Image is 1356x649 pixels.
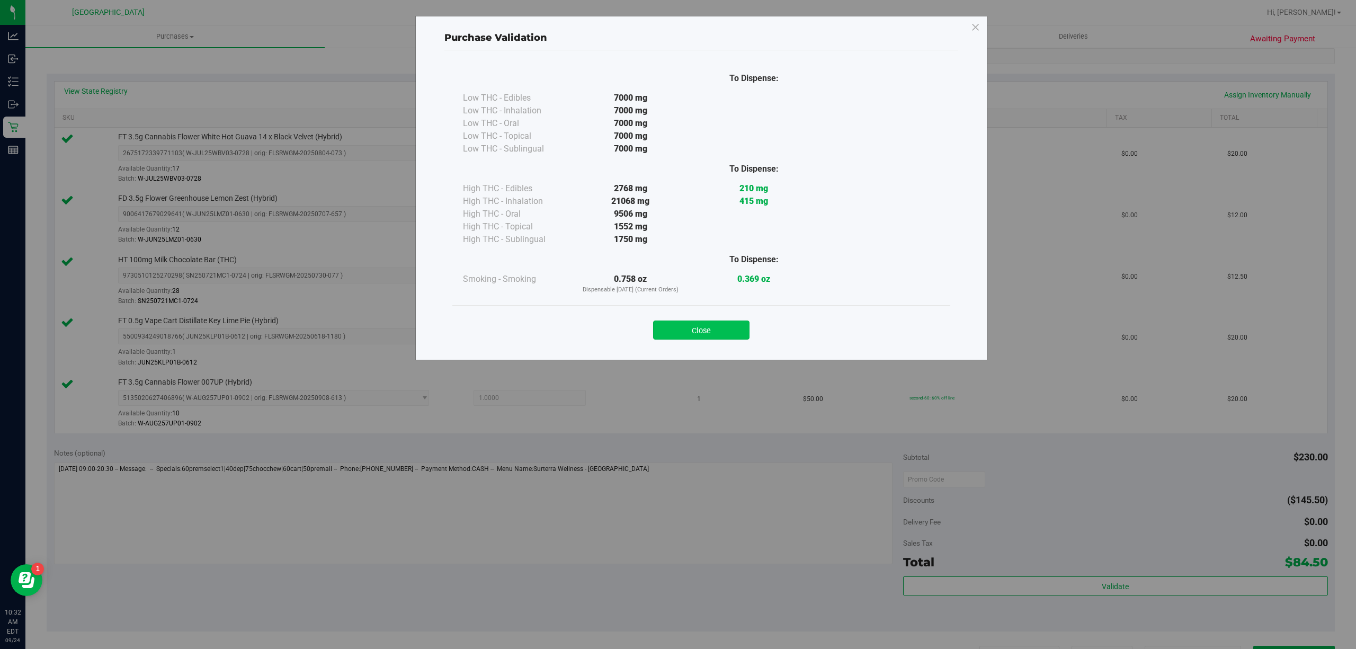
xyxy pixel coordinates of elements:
[463,130,569,143] div: Low THC - Topical
[31,563,44,575] iframe: Resource center unread badge
[739,196,768,206] strong: 415 mg
[569,220,692,233] div: 1552 mg
[569,233,692,246] div: 1750 mg
[569,182,692,195] div: 2768 mg
[692,72,816,85] div: To Dispense:
[569,104,692,117] div: 7000 mg
[463,182,569,195] div: High THC - Edibles
[463,195,569,208] div: High THC - Inhalation
[739,183,768,193] strong: 210 mg
[11,564,42,596] iframe: Resource center
[569,92,692,104] div: 7000 mg
[692,163,816,175] div: To Dispense:
[444,32,547,43] span: Purchase Validation
[737,274,770,284] strong: 0.369 oz
[692,253,816,266] div: To Dispense:
[463,92,569,104] div: Low THC - Edibles
[463,208,569,220] div: High THC - Oral
[569,130,692,143] div: 7000 mg
[463,117,569,130] div: Low THC - Oral
[569,195,692,208] div: 21068 mg
[463,273,569,286] div: Smoking - Smoking
[569,286,692,295] p: Dispensable [DATE] (Current Orders)
[463,220,569,233] div: High THC - Topical
[463,233,569,246] div: High THC - Sublingual
[569,117,692,130] div: 7000 mg
[653,321,750,340] button: Close
[463,104,569,117] div: Low THC - Inhalation
[569,143,692,155] div: 7000 mg
[569,273,692,295] div: 0.758 oz
[569,208,692,220] div: 9506 mg
[463,143,569,155] div: Low THC - Sublingual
